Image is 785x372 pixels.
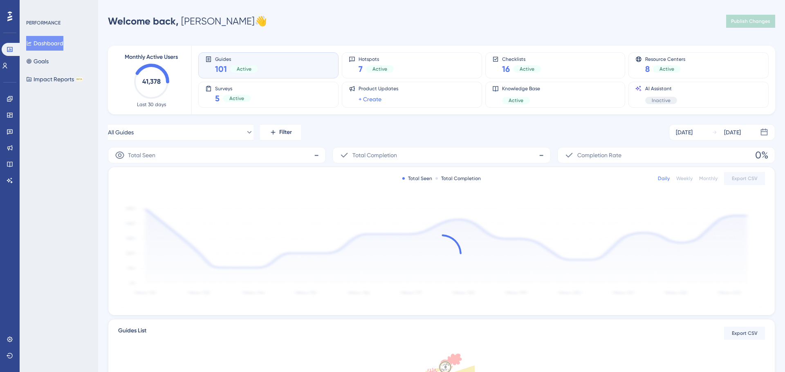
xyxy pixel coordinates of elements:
button: Export CSV [724,327,765,340]
span: Guides List [118,326,146,341]
span: 0% [755,149,768,162]
span: 5 [215,93,220,104]
button: Publish Changes [726,15,775,28]
div: BETA [76,77,83,81]
span: Hotspots [359,56,394,62]
div: Total Seen [402,175,432,182]
span: Export CSV [732,330,758,336]
button: Dashboard [26,36,63,51]
span: Product Updates [359,85,398,92]
button: Impact ReportsBETA [26,72,83,87]
span: Last 30 days [137,101,166,108]
span: Filter [279,127,292,137]
div: [PERSON_NAME] 👋 [108,15,267,28]
span: Guides [215,56,258,62]
div: [DATE] [676,127,693,137]
div: Total Completion [435,175,481,182]
span: Total Completion [352,150,397,160]
span: Active [520,66,534,72]
span: Active [229,95,244,102]
span: Publish Changes [731,18,770,25]
span: All Guides [108,127,134,137]
span: Active [509,97,523,104]
span: Surveys [215,85,251,91]
div: Daily [658,175,670,182]
button: All Guides [108,124,253,140]
button: Goals [26,54,49,69]
span: 101 [215,63,227,75]
span: Total Seen [128,150,155,160]
span: - [314,149,319,162]
span: Monthly Active Users [125,52,178,62]
button: Filter [260,124,301,140]
span: Export CSV [732,175,758,182]
div: Monthly [699,175,718,182]
span: 16 [502,63,510,75]
span: AI Assistant [645,85,677,92]
button: Export CSV [724,172,765,185]
div: Weekly [676,175,693,182]
span: Welcome back, [108,15,179,27]
span: Active [237,66,251,72]
span: Checklists [502,56,541,62]
a: + Create [359,94,381,104]
span: Completion Rate [577,150,621,160]
span: Active [372,66,387,72]
span: Inactive [652,97,671,104]
span: 8 [645,63,650,75]
span: Active [659,66,674,72]
span: Knowledge Base [502,85,540,92]
span: Resource Centers [645,56,685,62]
div: PERFORMANCE [26,20,61,26]
span: 7 [359,63,363,75]
span: - [539,149,544,162]
text: 41,378 [142,78,161,85]
div: [DATE] [724,127,741,137]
